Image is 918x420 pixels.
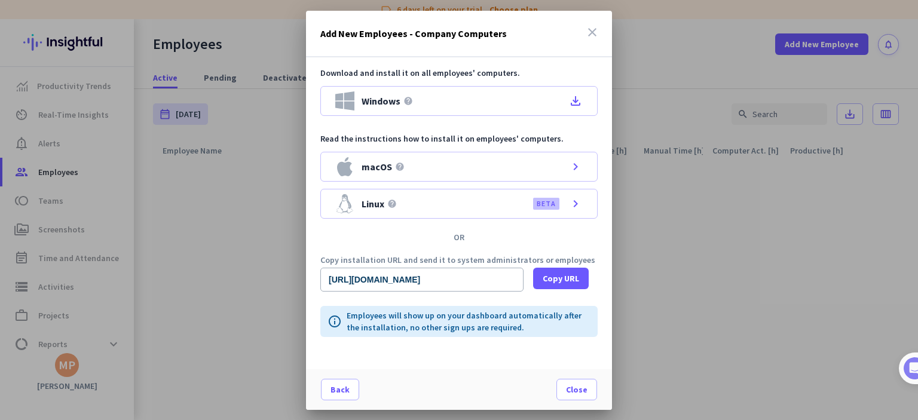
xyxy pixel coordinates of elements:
span: macOS [362,162,392,171]
i: help [403,96,413,106]
span: Copy URL [543,272,579,284]
p: Download and install it on all employees' computers. [320,67,598,79]
span: Linux [362,199,384,209]
label: BETA [537,199,556,209]
span: Back [331,384,350,396]
div: OR [306,233,612,241]
p: Read the instructions how to install it on employees' computers. [320,133,598,145]
button: Copy URL [533,268,589,289]
i: help [395,162,405,171]
i: info [328,314,342,329]
i: chevron_right [568,160,583,174]
img: Linux [335,194,354,213]
input: Public download URL [320,268,524,292]
span: Windows [362,96,400,106]
img: Windows [335,91,354,111]
button: Back [321,379,359,400]
i: close [585,25,599,39]
p: Copy installation URL and send it to system administrators or employees [320,256,598,264]
img: macOS [335,157,354,176]
button: Close [556,379,597,400]
i: help [387,199,397,209]
span: Close [566,384,587,396]
i: file_download [568,94,583,108]
p: Employees will show up on your dashboard automatically after the installation, no other sign ups ... [347,309,590,333]
i: chevron_right [568,197,583,211]
h3: Add New Employees - Company Computers [320,29,507,38]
